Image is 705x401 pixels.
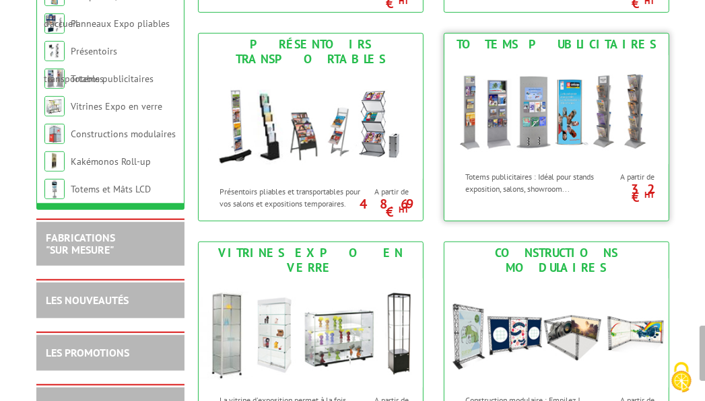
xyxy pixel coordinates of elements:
span: A partir de [612,172,654,182]
button: Cookies (fenêtre modale) [658,355,705,401]
a: Kakémonos Roll-up [71,155,152,168]
a: Panneaux Expo pliables [71,17,170,30]
img: Présentoirs transportables [44,41,65,61]
img: Constructions modulaires [44,124,65,144]
img: Vitrines Expo en verre [199,279,423,388]
img: Vitrines Expo en verre [44,96,65,116]
img: Totems et Mâts LCD [44,179,65,199]
a: FABRICATIONS"Sur Mesure" [46,231,116,256]
img: Présentoirs transportables [199,70,423,179]
img: Kakémonos Roll-up [44,151,65,172]
a: LES PROMOTIONS [46,346,130,359]
p: Totems publicitaires : Idéal pour stands exposition, salons, showroom... [466,171,609,194]
p: Présentoirs pliables et transportables pour vos salons et expositions temporaires. [220,186,363,209]
a: Totems et Mâts LCD [71,183,152,195]
a: LES NOUVEAUTÉS [46,293,129,307]
img: Constructions modulaires [444,279,669,388]
div: Présentoirs transportables [202,37,419,67]
p: 48.69 € [360,200,409,216]
a: Constructions modulaires [71,128,176,140]
sup: HT [399,204,409,215]
a: Présentoirs transportables Présentoirs transportables Présentoirs pliables et transportables pour... [198,33,424,221]
a: Totems publicitaires Totems publicitaires Totems publicitaires : Idéal pour stands exposition, sa... [444,33,669,221]
div: Totems publicitaires [448,37,665,52]
a: Vitrines Expo en verre [71,100,163,112]
div: Vitrines Expo en verre [202,246,419,275]
a: Totems publicitaires [71,73,154,85]
sup: HT [645,189,655,200]
span: A partir de [366,186,409,197]
div: Constructions modulaires [448,246,665,275]
p: 32 € [605,185,654,201]
img: Totems publicitaires [444,55,669,164]
img: Cookies (fenêtre modale) [665,361,698,394]
a: Présentoirs transportables [44,45,118,85]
